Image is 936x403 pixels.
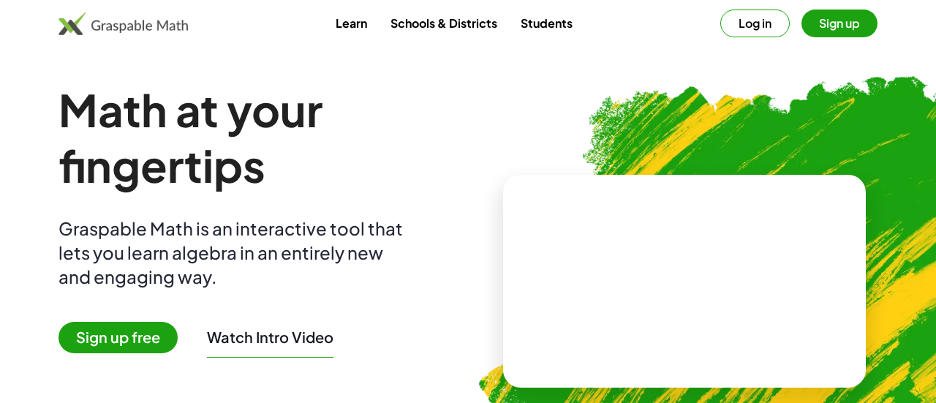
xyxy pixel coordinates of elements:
span: Sign up free [58,322,178,353]
button: Watch Intro Video [207,328,333,347]
a: Learn [324,10,379,37]
a: Schools & Districts [379,10,509,37]
video: What is this? This is dynamic math notation. Dynamic math notation plays a central role in how Gr... [575,226,794,336]
button: Sign up [801,10,877,37]
div: Graspable Math is an interactive tool that lets you learn algebra in an entirely new and engaging... [58,216,409,289]
h1: Math at your fingertips [58,82,445,193]
a: Students [509,10,584,37]
button: Log in [720,10,790,37]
